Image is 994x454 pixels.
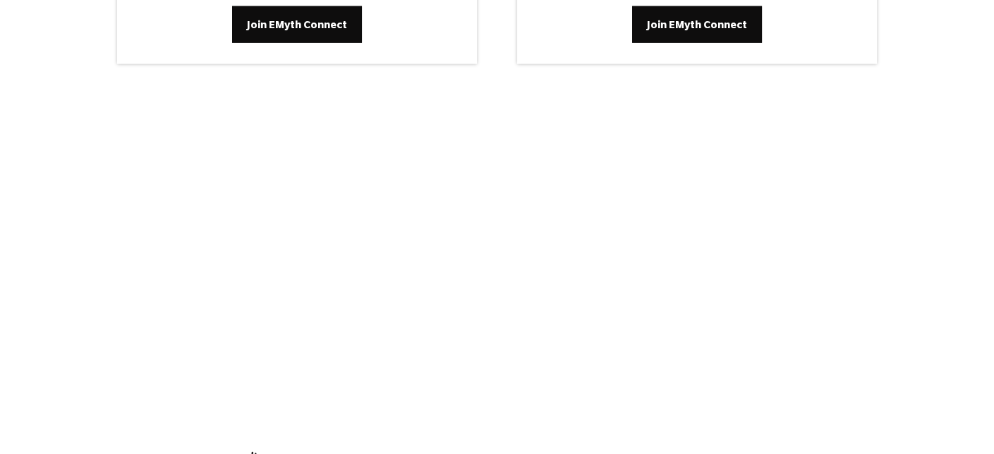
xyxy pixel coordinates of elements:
[923,386,994,454] iframe: Chat Widget
[632,6,762,43] a: Join EMyth Connect
[647,17,747,32] span: Join EMyth Connect
[247,17,347,32] span: Join EMyth Connect
[233,114,762,411] iframe: HubSpot Video
[232,6,362,43] a: Join EMyth Connect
